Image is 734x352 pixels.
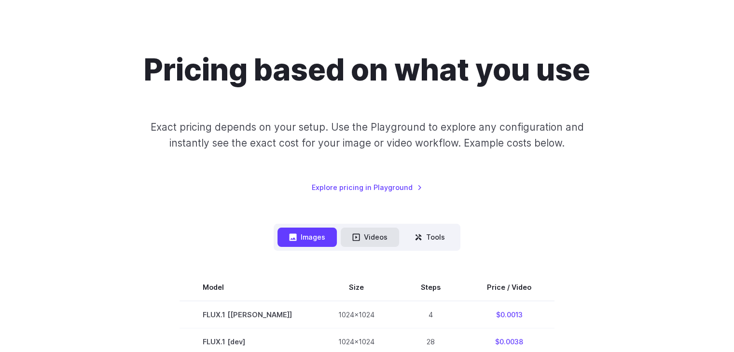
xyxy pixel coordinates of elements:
[464,274,554,301] th: Price / Video
[132,119,602,151] p: Exact pricing depends on your setup. Use the Playground to explore any configuration and instantl...
[315,274,398,301] th: Size
[312,182,422,193] a: Explore pricing in Playground
[403,228,457,246] button: Tools
[180,274,315,301] th: Model
[144,52,590,88] h1: Pricing based on what you use
[180,301,315,328] td: FLUX.1 [[PERSON_NAME]]
[277,228,337,246] button: Images
[315,301,398,328] td: 1024x1024
[398,301,464,328] td: 4
[464,301,554,328] td: $0.0013
[398,274,464,301] th: Steps
[341,228,399,246] button: Videos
